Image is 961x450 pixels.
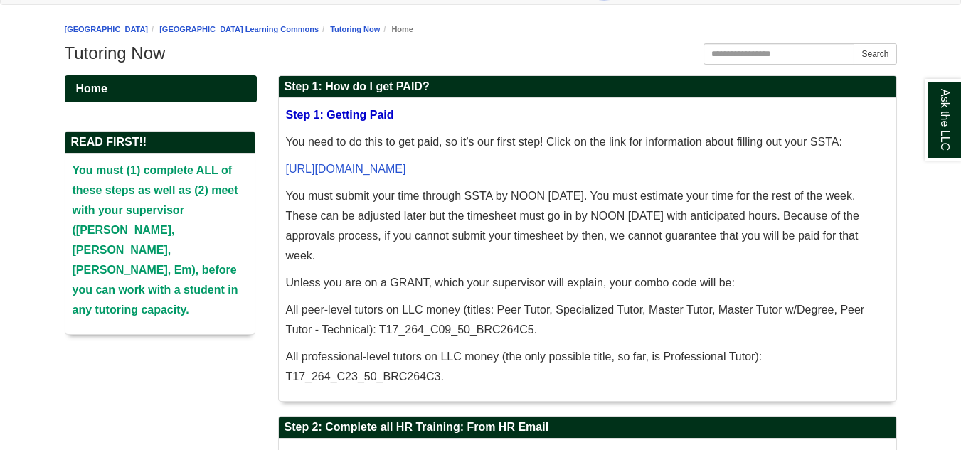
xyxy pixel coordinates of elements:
strong: You must (1) complete ALL of these steps as well as (2) meet with your supervisor ([PERSON_NAME],... [73,164,238,316]
h2: Step 2: Complete all HR Training: From HR Email [279,417,896,439]
p: You need to do this to get paid, so it’s our first step! Click on the link for information about ... [286,132,889,152]
li: Home [380,23,413,36]
button: Search [854,43,896,65]
a: Home [65,75,257,102]
span: Home [76,82,107,95]
p: All professional-level tutors on LLC money (the only possible title, so far, is Professional Tuto... [286,347,889,387]
a: [URL][DOMAIN_NAME] [286,163,406,175]
h2: Step 1: How do I get PAID? [279,76,896,98]
h2: READ FIRST!! [65,132,255,154]
p: You must submit your time through SSTA by NOON [DATE]. You must estimate your time for the rest o... [286,186,889,266]
a: [GEOGRAPHIC_DATA] Learning Commons [159,25,319,33]
p: All peer-level tutors on LLC money (titles: Peer Tutor, Specialized Tutor, Master Tutor, Master T... [286,300,889,340]
h1: Tutoring Now [65,43,897,63]
a: Tutoring Now [330,25,380,33]
a: [GEOGRAPHIC_DATA] [65,25,149,33]
p: Unless you are on a GRANT, which your supervisor will explain, your combo code will be: [286,273,889,293]
nav: breadcrumb [65,23,897,36]
div: Guide Pages [65,75,257,349]
span: Step 1: Getting Paid [286,109,394,121]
